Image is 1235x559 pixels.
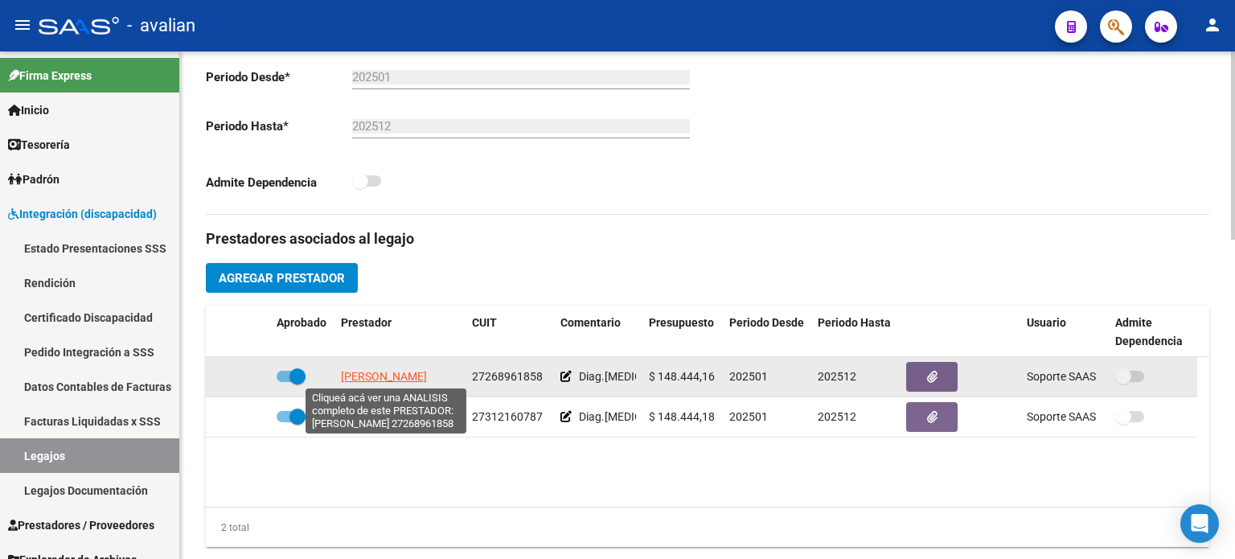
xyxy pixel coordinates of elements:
span: - avalian [127,8,195,43]
mat-icon: person [1203,15,1222,35]
span: 202512 [818,370,856,383]
span: Prestador [341,316,392,329]
datatable-header-cell: Usuario [1020,306,1109,359]
h3: Prestadores asociados al legajo [206,228,1209,250]
span: Integración (discapacidad) [8,205,157,223]
span: Usuario [1027,316,1066,329]
span: [PERSON_NAME] [341,410,427,423]
datatable-header-cell: Periodo Hasta [811,306,900,359]
span: 202501 [729,370,768,383]
span: Padrón [8,171,59,188]
datatable-header-cell: Periodo Desde [723,306,811,359]
span: Periodo Hasta [818,316,891,329]
datatable-header-cell: Prestador [334,306,466,359]
span: Admite Dependencia [1115,316,1183,347]
span: Soporte SAAS [DATE] [1027,370,1136,383]
span: Soporte SAAS [DATE] [1027,410,1136,423]
span: $ 148.444,16 [649,370,715,383]
p: Periodo Hasta [206,117,352,135]
mat-icon: menu [13,15,32,35]
datatable-header-cell: Admite Dependencia [1109,306,1197,359]
span: 27268961858 [472,370,543,383]
datatable-header-cell: Comentario [554,306,642,359]
div: Open Intercom Messenger [1180,504,1219,543]
span: Firma Express [8,67,92,84]
span: Prestadores / Proveedores [8,516,154,534]
span: [PERSON_NAME] [341,370,427,383]
datatable-header-cell: Presupuesto [642,306,723,359]
span: CUIT [472,316,497,329]
button: Agregar Prestador [206,263,358,293]
p: Admite Dependencia [206,174,352,191]
datatable-header-cell: CUIT [466,306,554,359]
span: Agregar Prestador [219,271,345,286]
span: $ 148.444,18 [649,410,715,423]
span: Presupuesto [649,316,714,329]
span: Inicio [8,101,49,119]
span: Comentario [560,316,621,329]
div: 2 total [206,519,249,536]
span: Periodo Desde [729,316,804,329]
span: Tesorería [8,136,70,154]
span: 202501 [729,410,768,423]
span: 202512 [818,410,856,423]
datatable-header-cell: Aprobado [270,306,334,359]
p: Periodo Desde [206,68,352,86]
span: 27312160787 [472,410,543,423]
span: Aprobado [277,316,326,329]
